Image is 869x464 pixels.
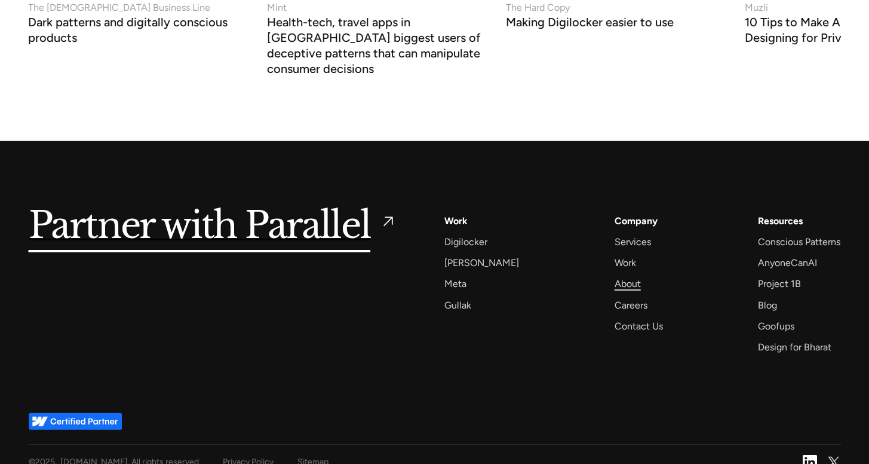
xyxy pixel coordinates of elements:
a: Contact Us [615,318,663,334]
div: Mint [267,1,287,15]
a: About [615,276,641,292]
h3: Dark patterns and digitally conscious products [28,17,243,45]
h3: Making Digilocker easier to use [506,17,674,29]
a: Meta [444,276,466,292]
div: The [DEMOGRAPHIC_DATA] Business Line [28,1,210,15]
h5: Partner with Parallel [29,213,371,240]
a: Digilocker [444,234,487,250]
div: Resources [758,213,803,229]
a: Project 1B [758,276,801,292]
a: Conscious Patterns [758,234,840,250]
h3: Health-tech, travel apps in [GEOGRAPHIC_DATA] biggest users of deceptive patterns that can manipu... [267,17,482,76]
div: The Hard Copy [506,1,570,15]
a: Partner with Parallel [29,213,397,240]
div: Muzli [745,1,768,15]
a: Blog [758,297,777,313]
a: Goofups [758,318,794,334]
a: Careers [615,297,647,313]
a: Work [444,213,468,229]
a: Services [615,234,651,250]
a: Gullak [444,297,471,313]
a: AnyoneCanAI [758,255,817,271]
a: Design for Bharat [758,339,831,355]
a: Work [615,255,636,271]
a: Company [615,213,658,229]
a: [PERSON_NAME] [444,255,519,271]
